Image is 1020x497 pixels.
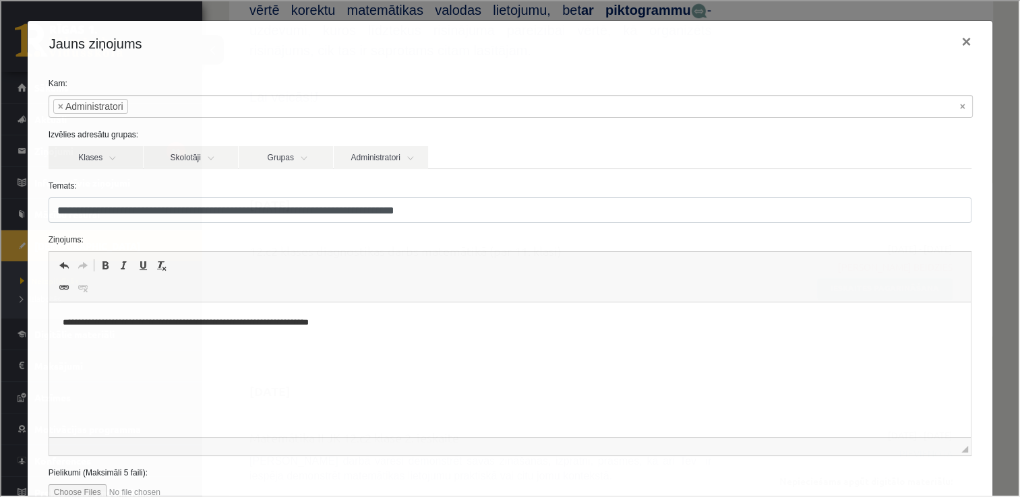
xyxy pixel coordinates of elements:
[949,22,980,59] button: ×
[48,301,970,436] iframe: Editor, wiswyg-editor-47433932836160-1760006711-164
[142,145,237,168] a: Skolotāji
[37,76,981,88] label: Kam:
[237,145,332,168] a: Grupas
[52,98,127,112] li: Administratori
[37,232,981,244] label: Ziņojums:
[53,255,72,273] a: Undo (Ctrl+Z)
[72,255,91,273] a: Redo (Ctrl+Y)
[960,444,967,451] span: Resize
[94,255,113,273] a: Bold (Ctrl+B)
[132,255,151,273] a: Underline (Ctrl+U)
[37,465,981,477] label: Pielikumi (Maksimāli 5 faili):
[959,98,964,112] span: Noņemt visus vienumus
[53,277,72,295] a: Link (Ctrl+K)
[47,145,142,168] a: Klases
[37,178,981,191] label: Temats:
[72,277,91,295] a: Unlink
[48,32,141,53] h4: Jauns ziņojums
[113,255,132,273] a: Italic (Ctrl+I)
[332,145,427,168] a: Administratori
[57,98,62,112] span: ×
[37,127,981,139] label: Izvēlies adresātu grupas:
[151,255,170,273] a: Remove Format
